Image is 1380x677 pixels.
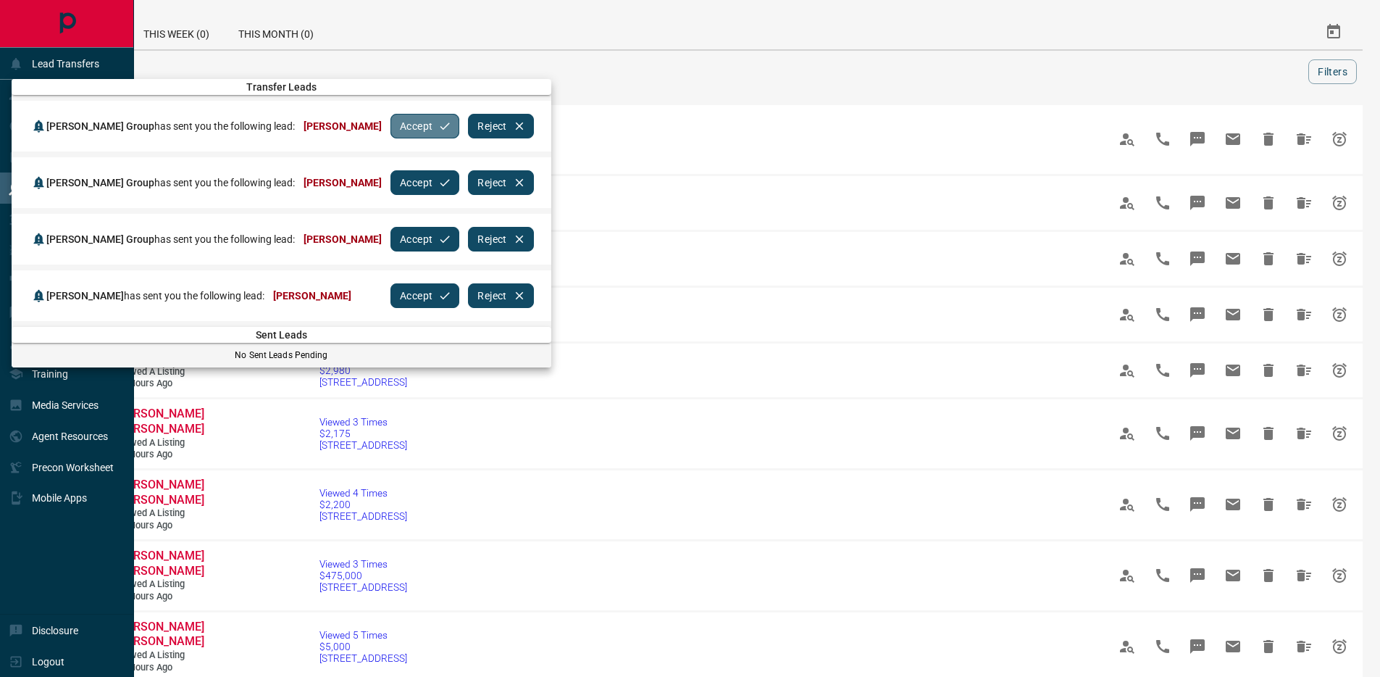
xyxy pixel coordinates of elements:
button: Reject [468,283,533,308]
span: Transfer Leads [12,81,551,93]
span: has sent you the following lead: [46,233,295,245]
button: Accept [390,283,459,308]
button: Reject [468,227,533,252]
span: has sent you the following lead: [46,177,295,188]
button: Accept [390,114,459,138]
span: [PERSON_NAME] Group [46,120,154,132]
span: has sent you the following lead: [46,120,295,132]
span: [PERSON_NAME] [304,233,382,245]
span: Sent Leads [12,329,551,341]
span: [PERSON_NAME] [304,177,382,188]
span: [PERSON_NAME] [46,290,124,302]
span: has sent you the following lead: [46,290,264,302]
button: Accept [390,170,459,195]
p: No Sent Leads Pending [12,349,551,362]
span: [PERSON_NAME] [273,290,351,302]
span: [PERSON_NAME] [304,120,382,132]
span: [PERSON_NAME] Group [46,233,154,245]
button: Reject [468,114,533,138]
button: Accept [390,227,459,252]
span: [PERSON_NAME] Group [46,177,154,188]
button: Reject [468,170,533,195]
